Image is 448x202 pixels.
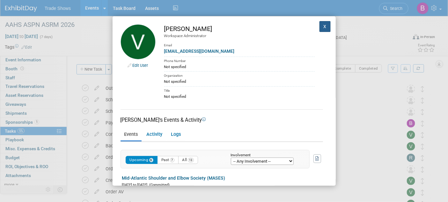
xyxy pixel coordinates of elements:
button: Past7 [157,156,179,164]
button: All13 [178,156,198,164]
div: Involvement [231,153,300,158]
div: Organization [164,71,315,79]
a: Edit User [133,63,148,68]
span: 13 [188,158,194,162]
div: [PERSON_NAME] [164,24,315,34]
div: Not specified [164,64,315,70]
button: Upcoming6 [126,156,158,164]
a: Events [121,129,142,140]
div: Email [164,39,315,48]
span: 7 [170,158,174,162]
a: [EMAIL_ADDRESS][DOMAIN_NAME] [164,49,235,54]
div: Not specified [164,79,315,84]
a: Logs [167,129,185,140]
div: Title [164,86,315,94]
div: [DATE] to [DATE] [122,182,323,188]
img: Vanessa Caslow [121,24,156,59]
a: Activity [143,129,166,140]
button: X [319,21,331,32]
div: Not specified [164,94,315,99]
div: Phone Number [164,57,315,64]
span: (Committed) [148,183,170,187]
a: Mid-Atlantic Shoulder and Elbow Society (MASES) [122,175,225,181]
div: Workspace Administrator [164,33,315,39]
div: [PERSON_NAME]'s Events & Activity [121,116,323,124]
span: 6 [149,158,154,162]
